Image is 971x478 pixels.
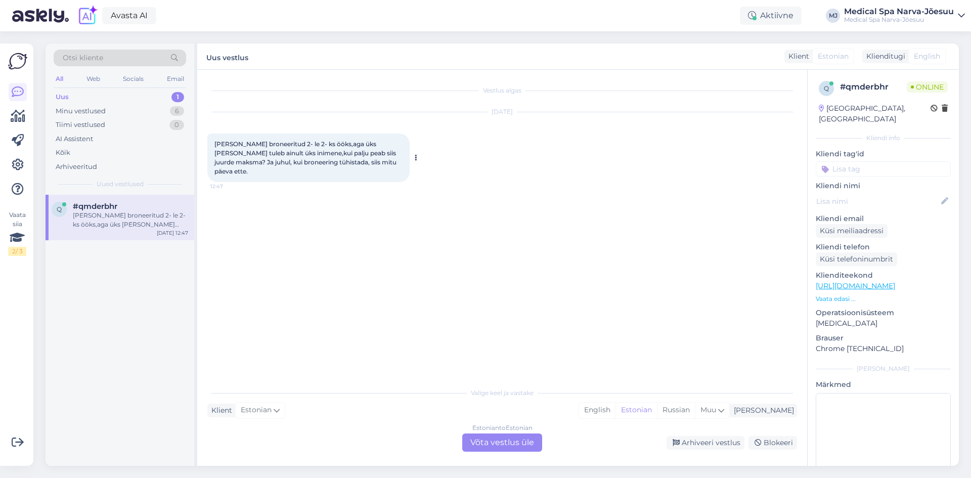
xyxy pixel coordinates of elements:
div: # qmderbhr [840,81,907,93]
span: q [824,84,829,92]
div: Vestlus algas [207,86,797,95]
div: Estonian [615,403,657,418]
span: Estonian [241,405,272,416]
p: Chrome [TECHNICAL_ID] [816,343,951,354]
div: AI Assistent [56,134,93,144]
div: Kliendi info [816,134,951,143]
span: Uued vestlused [97,180,144,189]
div: [DATE] [207,107,797,116]
p: Klienditeekond [816,270,951,281]
div: 0 [169,120,184,130]
a: [URL][DOMAIN_NAME] [816,281,895,290]
span: 12:47 [210,183,248,190]
div: Blokeeri [748,436,797,450]
div: Arhiveeri vestlus [667,436,744,450]
p: Kliendi nimi [816,181,951,191]
p: Kliendi tag'id [816,149,951,159]
div: Email [165,72,186,85]
div: Küsi telefoninumbrit [816,252,897,266]
div: [DATE] 12:47 [157,229,188,237]
div: Klienditugi [862,51,905,62]
div: [PERSON_NAME] [730,405,794,416]
a: Avasta AI [102,7,156,24]
div: Estonian to Estonian [472,423,533,432]
input: Lisa tag [816,161,951,177]
img: explore-ai [77,5,98,26]
div: Minu vestlused [56,106,106,116]
div: 2 / 3 [8,247,26,256]
p: Märkmed [816,379,951,390]
span: Otsi kliente [63,53,103,63]
div: Russian [657,403,695,418]
div: Vaata siia [8,210,26,256]
div: Klient [784,51,809,62]
p: Kliendi email [816,213,951,224]
span: English [914,51,940,62]
div: Web [84,72,102,85]
div: Valige keel ja vastake [207,388,797,398]
div: Kõik [56,148,70,158]
div: Medical Spa Narva-Jõesuu [844,16,954,24]
div: Medical Spa Narva-Jõesuu [844,8,954,16]
div: Socials [121,72,146,85]
div: [PERSON_NAME] [816,364,951,373]
div: 1 [171,92,184,102]
span: Muu [700,405,716,414]
div: Arhiveeritud [56,162,97,172]
div: Klient [207,405,232,416]
div: All [54,72,65,85]
p: Kliendi telefon [816,242,951,252]
input: Lisa nimi [816,196,939,207]
span: Estonian [818,51,849,62]
p: Operatsioonisüsteem [816,308,951,318]
div: MJ [826,9,840,23]
div: Küsi meiliaadressi [816,224,888,238]
div: 6 [170,106,184,116]
img: Askly Logo [8,52,27,71]
div: [PERSON_NAME] broneeritud 2- le 2- ks ööks,aga üks [PERSON_NAME] tuleb ainult üks inimene,kui pal... [73,211,188,229]
div: Aktiivne [740,7,802,25]
p: [MEDICAL_DATA] [816,318,951,329]
span: #qmderbhr [73,202,117,211]
span: q [57,205,62,213]
div: Tiimi vestlused [56,120,105,130]
div: [GEOGRAPHIC_DATA], [GEOGRAPHIC_DATA] [819,103,931,124]
p: Brauser [816,333,951,343]
span: [PERSON_NAME] broneeritud 2- le 2- ks ööks,aga üks [PERSON_NAME] tuleb ainult üks inimene,kui pal... [214,140,398,175]
label: Uus vestlus [206,50,248,63]
div: Uus [56,92,69,102]
a: Medical Spa Narva-JõesuuMedical Spa Narva-Jõesuu [844,8,965,24]
p: Vaata edasi ... [816,294,951,303]
span: Online [907,81,948,93]
div: Võta vestlus üle [462,433,542,452]
div: English [579,403,615,418]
